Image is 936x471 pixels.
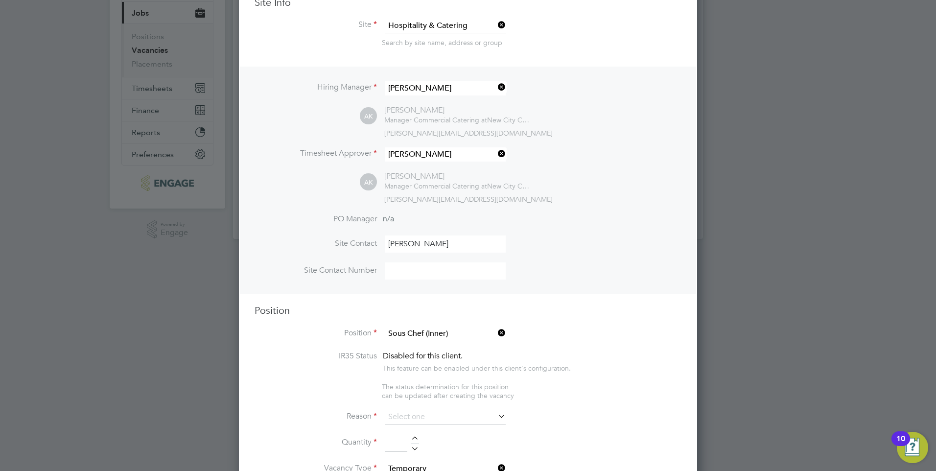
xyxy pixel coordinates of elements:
label: Hiring Manager [255,82,377,93]
button: Open Resource Center, 10 new notifications [897,432,928,463]
div: [PERSON_NAME] [384,171,531,182]
span: [PERSON_NAME][EMAIL_ADDRESS][DOMAIN_NAME] [384,195,553,204]
label: IR35 Status [255,351,377,361]
span: Search by site name, address or group [382,38,502,47]
span: Manager Commercial Catering at [384,182,487,190]
label: Quantity [255,437,377,447]
span: [PERSON_NAME][EMAIL_ADDRESS][DOMAIN_NAME] [384,129,553,138]
div: New City College Limited [384,182,531,190]
input: Search for... [385,81,506,95]
div: New City College Limited [384,116,531,124]
label: Site Contact [255,238,377,249]
input: Search for... [385,19,506,33]
span: Disabled for this client. [383,351,463,361]
input: Select one [385,410,506,424]
label: Site [255,20,377,30]
input: Search for... [385,147,506,162]
label: Reason [255,411,377,422]
span: The status determination for this position can be updated after creating the vacancy [382,382,514,400]
span: AK [360,108,377,125]
label: Position [255,328,377,338]
div: 10 [896,439,905,451]
div: This feature can be enabled under this client's configuration. [383,361,571,373]
div: [PERSON_NAME] [384,105,531,116]
h3: Position [255,304,681,317]
span: n/a [383,214,394,224]
label: PO Manager [255,214,377,224]
span: AK [360,174,377,191]
label: Site Contact Number [255,265,377,276]
span: Manager Commercial Catering at [384,116,487,124]
input: Search for... [385,327,506,341]
label: Timesheet Approver [255,148,377,159]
